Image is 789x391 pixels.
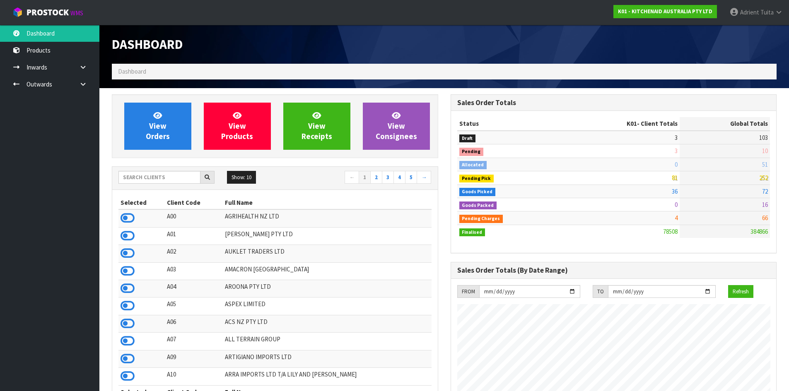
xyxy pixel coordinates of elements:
span: 0 [675,201,678,209]
span: Dashboard [118,67,146,75]
span: 66 [762,214,768,222]
span: 36 [672,187,678,195]
span: Dashboard [112,36,183,53]
span: Pending Pick [459,175,494,183]
th: Global Totals [680,117,770,130]
span: 10 [762,147,768,155]
a: → [417,171,431,184]
span: Draft [459,134,476,143]
div: FROM [457,285,479,298]
th: Selected [118,196,165,209]
a: 3 [382,171,394,184]
span: 0 [675,161,678,168]
a: ViewProducts [204,103,271,150]
span: 4 [675,214,678,222]
input: Search clients [118,171,200,184]
span: 81 [672,174,678,182]
span: View Receipts [302,110,332,142]
a: 4 [393,171,405,184]
span: 16 [762,201,768,209]
td: A05 [165,297,223,315]
td: AROONA PTY LTD [223,280,432,297]
td: A07 [165,333,223,350]
span: K01 [627,120,637,127]
td: ACS NZ PTY LTD [223,315,432,332]
td: ARTIGIANO IMPORTS LTD [223,350,432,367]
span: 51 [762,161,768,168]
td: ARRA IMPORTS LTD T/A LILY AND [PERSON_NAME] [223,368,432,385]
td: A01 [165,227,223,245]
th: Full Name [223,196,432,209]
th: - Client Totals [560,117,680,130]
h3: Sales Order Totals (By Date Range) [457,266,770,274]
td: A10 [165,368,223,385]
span: Allocated [459,161,487,169]
span: 3 [675,134,678,142]
strong: K01 - KITCHENAID AUSTRALIA PTY LTD [618,8,712,15]
span: Pending [459,148,484,156]
td: A04 [165,280,223,297]
a: ViewReceipts [283,103,350,150]
a: K01 - KITCHENAID AUSTRALIA PTY LTD [613,5,717,18]
td: A09 [165,350,223,367]
td: ALL TERRAIN GROUP [223,333,432,350]
div: TO [593,285,608,298]
span: 103 [759,134,768,142]
button: Show: 10 [227,171,256,184]
span: View Products [221,110,253,142]
td: AGRIHEALTH NZ LTD [223,209,432,227]
img: cube-alt.png [12,7,23,17]
span: Adrient [740,8,759,16]
span: 3 [675,147,678,155]
span: Goods Picked [459,188,496,196]
span: 384866 [750,228,768,235]
td: A06 [165,315,223,332]
span: View Consignees [376,110,417,142]
span: ProStock [27,7,69,18]
th: Status [457,117,561,130]
td: A02 [165,245,223,262]
td: A03 [165,262,223,280]
span: 78508 [663,228,678,235]
span: View Orders [146,110,170,142]
td: AMACRON [GEOGRAPHIC_DATA] [223,262,432,280]
span: 72 [762,187,768,195]
td: [PERSON_NAME] PTY LTD [223,227,432,245]
a: 5 [405,171,417,184]
a: 1 [359,171,371,184]
th: Client Code [165,196,223,209]
a: ← [345,171,359,184]
td: AUKLET TRADERS LTD [223,245,432,262]
td: ASPEX LIMITED [223,297,432,315]
a: ViewConsignees [363,103,430,150]
td: A00 [165,209,223,227]
a: ViewOrders [124,103,191,150]
small: WMS [70,9,83,17]
span: 252 [759,174,768,182]
a: 2 [370,171,382,184]
span: Tuita [760,8,774,16]
nav: Page navigation [281,171,432,185]
button: Refresh [728,285,753,298]
span: Finalised [459,228,485,237]
span: Goods Packed [459,201,497,210]
span: Pending Charges [459,215,503,223]
h3: Sales Order Totals [457,99,770,107]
